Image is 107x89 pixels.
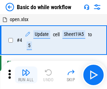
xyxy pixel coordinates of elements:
img: Back [6,3,14,11]
div: 5 [27,42,32,50]
div: Update [33,30,50,39]
img: Main button [88,69,99,81]
img: Run All [22,68,30,77]
span: # 4 [17,37,22,43]
button: Skip [60,66,82,83]
div: to [88,32,92,37]
img: Settings menu [93,3,101,11]
img: Skip [67,68,75,77]
span: open.xlsx [10,17,28,22]
div: Basic do while workflow [17,4,71,11]
div: cell [53,32,60,37]
div: Sheet1!A5 [62,30,85,39]
button: Run All [15,66,37,83]
div: Run All [18,78,34,82]
div: Skip [67,78,75,82]
img: Support [84,4,89,10]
